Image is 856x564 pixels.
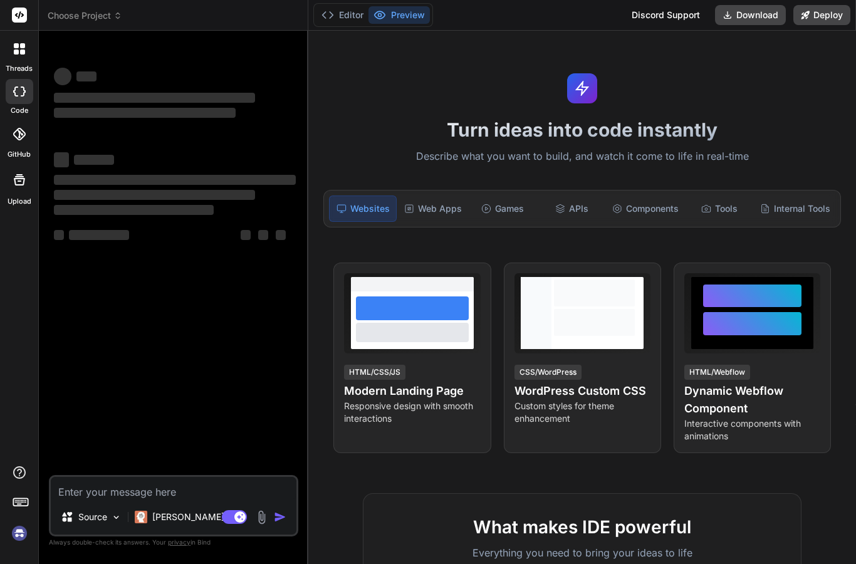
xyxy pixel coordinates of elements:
[368,6,430,24] button: Preview
[258,230,268,240] span: ‌
[715,5,786,25] button: Download
[152,511,246,523] p: [PERSON_NAME] 4 S..
[514,365,582,380] div: CSS/WordPress
[54,205,214,215] span: ‌
[684,382,820,417] h4: Dynamic Webflow Component
[69,230,129,240] span: ‌
[514,382,650,400] h4: WordPress Custom CSS
[607,196,684,222] div: Components
[168,538,191,546] span: privacy
[54,152,69,167] span: ‌
[6,63,33,74] label: threads
[8,196,31,207] label: Upload
[54,108,236,118] span: ‌
[624,5,707,25] div: Discord Support
[54,230,64,240] span: ‌
[384,514,781,540] h2: What makes IDE powerful
[76,71,97,81] span: ‌
[316,118,848,141] h1: Turn ideas into code instantly
[399,196,467,222] div: Web Apps
[135,511,147,523] img: Claude 4 Sonnet
[254,510,269,525] img: attachment
[54,190,255,200] span: ‌
[276,230,286,240] span: ‌
[755,196,835,222] div: Internal Tools
[344,400,480,425] p: Responsive design with smooth interactions
[54,175,296,185] span: ‌
[111,512,122,523] img: Pick Models
[514,400,650,425] p: Custom styles for theme enhancement
[74,155,114,165] span: ‌
[329,196,397,222] div: Websites
[469,196,536,222] div: Games
[316,6,368,24] button: Editor
[684,417,820,442] p: Interactive components with animations
[9,523,30,544] img: signin
[384,545,781,560] p: Everything you need to bring your ideas to life
[48,9,122,22] span: Choose Project
[793,5,850,25] button: Deploy
[241,230,251,240] span: ‌
[344,382,480,400] h4: Modern Landing Page
[78,511,107,523] p: Source
[686,196,753,222] div: Tools
[54,68,71,85] span: ‌
[538,196,605,222] div: APIs
[344,365,405,380] div: HTML/CSS/JS
[684,365,750,380] div: HTML/Webflow
[274,511,286,523] img: icon
[11,105,28,116] label: code
[8,149,31,160] label: GitHub
[49,536,298,548] p: Always double-check its answers. Your in Bind
[54,93,255,103] span: ‌
[316,149,848,165] p: Describe what you want to build, and watch it come to life in real-time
